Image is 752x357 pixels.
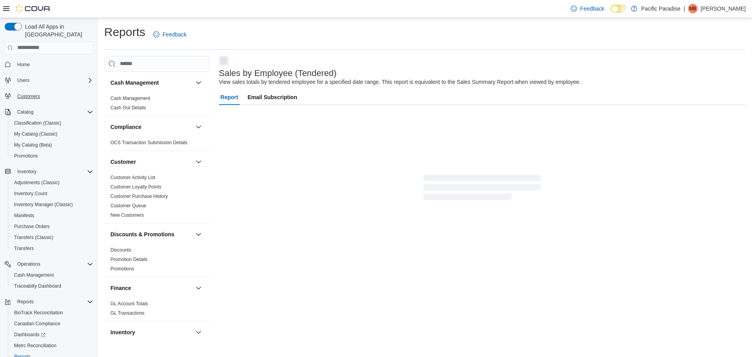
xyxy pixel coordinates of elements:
[8,307,96,318] button: BioTrack Reconciliation
[110,257,148,262] a: Promotion Details
[104,299,210,321] div: Finance
[17,169,36,175] span: Inventory
[8,129,96,140] button: My Catalog (Classic)
[8,340,96,351] button: Metrc Reconciliation
[110,284,131,292] h3: Finance
[110,284,192,292] button: Finance
[11,341,60,350] a: Metrc Reconciliation
[641,4,680,13] p: Pacific Paradise
[14,259,43,269] button: Operations
[14,245,34,252] span: Transfers
[110,328,135,336] h3: Inventory
[17,62,30,68] span: Home
[11,200,76,209] a: Inventory Manager (Classic)
[2,91,96,102] button: Customers
[110,230,192,238] button: Discounts & Promotions
[11,341,93,350] span: Metrc Reconciliation
[14,167,40,176] button: Inventory
[8,118,96,129] button: Classification (Classic)
[194,328,203,337] button: Inventory
[683,4,685,13] p: |
[219,56,228,65] button: Next
[701,4,746,13] p: [PERSON_NAME]
[110,266,134,272] span: Promotions
[14,76,93,85] span: Users
[11,140,55,150] a: My Catalog (Beta)
[11,308,66,317] a: BioTrack Reconciliation
[110,230,174,238] h3: Discounts & Promotions
[8,281,96,292] button: Traceabilty Dashboard
[110,95,150,101] span: Cash Management
[11,244,93,253] span: Transfers
[110,301,148,306] a: GL Account Totals
[16,5,51,13] img: Cova
[8,243,96,254] button: Transfers
[14,131,58,137] span: My Catalog (Classic)
[2,259,96,270] button: Operations
[611,5,627,13] input: Dark Mode
[104,138,210,150] div: Compliance
[14,179,60,186] span: Adjustments (Classic)
[14,142,52,148] span: My Catalog (Beta)
[110,105,146,111] a: Cash Out Details
[11,330,49,339] a: Dashboards
[110,203,146,209] span: Customer Queue
[17,77,29,83] span: Users
[110,310,145,316] a: GL Transactions
[150,27,190,42] a: Feedback
[110,175,155,180] a: Customer Activity List
[104,94,210,116] div: Cash Management
[14,60,33,69] a: Home
[14,201,73,208] span: Inventory Manager (Classic)
[11,200,93,209] span: Inventory Manager (Classic)
[11,308,93,317] span: BioTrack Reconciliation
[14,283,61,289] span: Traceabilty Dashboard
[423,176,541,201] span: Loading
[17,93,40,100] span: Customers
[110,96,150,101] a: Cash Management
[8,329,96,340] a: Dashboards
[11,129,61,139] a: My Catalog (Classic)
[14,332,45,338] span: Dashboards
[110,174,155,181] span: Customer Activity List
[11,319,93,328] span: Canadian Compliance
[11,140,93,150] span: My Catalog (Beta)
[14,167,93,176] span: Inventory
[14,297,93,306] span: Reports
[11,151,93,161] span: Promotions
[2,296,96,307] button: Reports
[14,234,53,241] span: Transfers (Classic)
[11,211,37,220] a: Manifests
[2,166,96,177] button: Inventory
[248,89,297,105] span: Email Subscription
[11,118,93,128] span: Classification (Classic)
[8,199,96,210] button: Inventory Manager (Classic)
[110,203,146,208] a: Customer Queue
[110,79,192,87] button: Cash Management
[163,31,186,38] span: Feedback
[11,233,56,242] a: Transfers (Classic)
[11,222,93,231] span: Purchase Orders
[110,247,131,253] span: Discounts
[8,210,96,221] button: Manifests
[11,281,93,291] span: Traceabilty Dashboard
[14,120,61,126] span: Classification (Classic)
[14,76,33,85] button: Users
[14,272,54,278] span: Cash Management
[110,194,168,199] a: Customer Purchase History
[221,89,238,105] span: Report
[14,107,36,117] button: Catalog
[11,233,93,242] span: Transfers (Classic)
[8,150,96,161] button: Promotions
[110,212,144,218] span: New Customers
[194,230,203,239] button: Discounts & Promotions
[14,259,93,269] span: Operations
[8,221,96,232] button: Purchase Orders
[194,122,203,132] button: Compliance
[194,157,203,167] button: Customer
[14,190,47,197] span: Inventory Count
[104,173,210,223] div: Customer
[110,193,168,199] span: Customer Purchase History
